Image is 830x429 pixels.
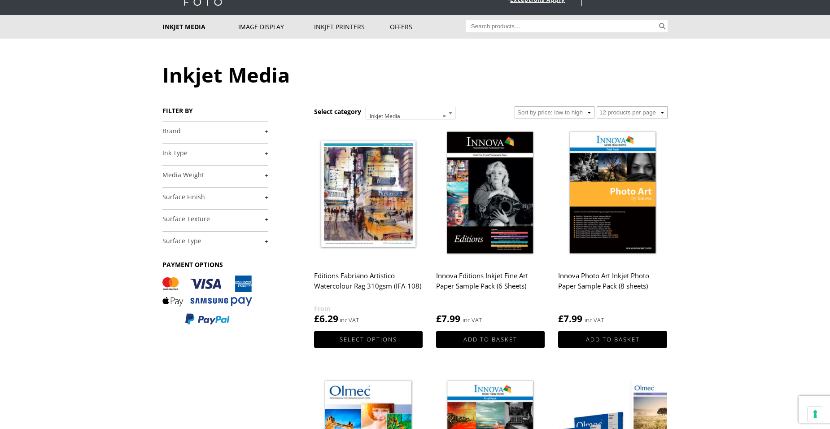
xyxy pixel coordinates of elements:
button: Search [657,20,668,32]
a: Inkjet Printers [314,15,390,39]
span: £ [436,312,441,325]
h1: Inkjet Media [162,61,668,88]
a: Innova Editions Inkjet Fine Art Paper Sample Pack (6 Sheets) £7.99 inc VAT [436,126,545,325]
a: + [162,127,268,136]
h3: PAYMENT OPTIONS [162,260,268,269]
a: Inkjet Media [162,15,238,39]
span: × [443,110,446,123]
a: + [162,215,268,223]
input: Search products… [466,20,658,32]
button: Your consent preferences for tracking technologies [808,407,823,422]
span: Inkjet Media [366,107,455,119]
strong: inc VAT [585,315,604,325]
img: Editions Fabriano Artistico Watercolour Rag 310gsm (IFA-108) [314,126,423,262]
span: £ [558,312,564,325]
span: £ [314,312,319,325]
h2: Innova Editions Inkjet Fine Art Paper Sample Pack (6 Sheets) [436,267,545,303]
select: Shop order [515,106,594,118]
strong: inc VAT [463,315,482,325]
h3: FILTER BY [162,106,268,115]
bdi: 6.29 [314,312,338,325]
a: + [162,193,268,201]
span: Inkjet Media [366,107,455,125]
h4: Surface Texture [162,210,268,228]
a: Editions Fabriano Artistico Watercolour Rag 310gsm (IFA-108) £6.29 [314,126,423,325]
h2: Innova Photo Art Inkjet Photo Paper Sample Pack (8 sheets) [558,267,667,303]
h3: Select category [314,107,361,116]
h4: Ink Type [162,144,268,162]
h4: Surface Type [162,232,268,250]
img: Innova Editions Inkjet Fine Art Paper Sample Pack (6 Sheets) [436,126,545,262]
img: PAYMENT OPTIONS [162,276,252,325]
a: Add to basket: “Innova Photo Art Inkjet Photo Paper Sample Pack (8 sheets)” [558,331,667,348]
bdi: 7.99 [558,312,582,325]
bdi: 7.99 [436,312,460,325]
a: Image Display [238,15,314,39]
a: Innova Photo Art Inkjet Photo Paper Sample Pack (8 sheets) £7.99 inc VAT [558,126,667,325]
a: + [162,171,268,179]
a: + [162,237,268,245]
a: Add to basket: “Innova Editions Inkjet Fine Art Paper Sample Pack (6 Sheets)” [436,331,545,348]
img: Innova Photo Art Inkjet Photo Paper Sample Pack (8 sheets) [558,126,667,262]
h4: Surface Finish [162,188,268,206]
a: Offers [390,15,466,39]
a: Select options for “Editions Fabriano Artistico Watercolour Rag 310gsm (IFA-108)” [314,331,423,348]
a: + [162,149,268,158]
h4: Brand [162,122,268,140]
h4: Media Weight [162,166,268,184]
h2: Editions Fabriano Artistico Watercolour Rag 310gsm (IFA-108) [314,267,423,303]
